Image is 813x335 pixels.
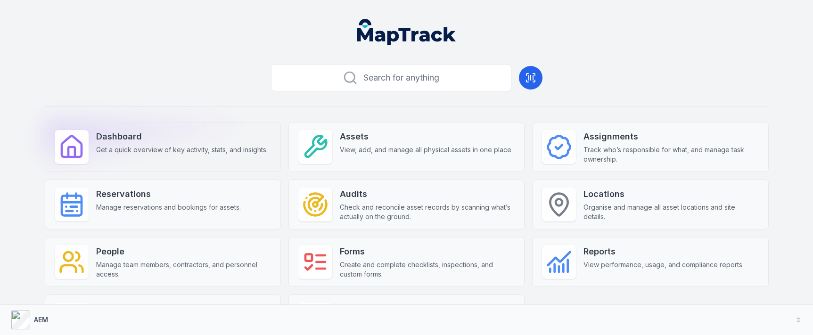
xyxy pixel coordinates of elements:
span: View, add, and manage all physical assets in one place. [340,145,513,155]
a: LocationsOrganise and manage all asset locations and site details. [532,180,768,229]
span: Search for anything [363,71,439,84]
span: Check and reconcile asset records by scanning what’s actually on the ground. [340,203,515,221]
a: AuditsCheck and reconcile asset records by scanning what’s actually on the ground. [288,180,525,229]
a: PeopleManage team members, contractors, and personnel access. [45,237,281,287]
nav: Global [342,19,471,45]
strong: Forms [340,245,515,258]
strong: Reports [583,245,744,258]
a: FormsCreate and complete checklists, inspections, and custom forms. [288,237,525,287]
a: AssetsView, add, and manage all physical assets in one place. [288,122,525,172]
strong: Audits [340,188,515,201]
strong: Dashboard [96,130,268,143]
span: Create and complete checklists, inspections, and custom forms. [340,260,515,279]
strong: Alerts [96,302,271,316]
span: Organise and manage all asset locations and site details. [583,203,758,221]
strong: People [96,245,271,258]
strong: Reservations [96,188,241,201]
strong: Settings [340,302,515,316]
strong: AEM [34,316,48,324]
a: DashboardGet a quick overview of key activity, stats, and insights. [45,122,281,172]
a: AssignmentsTrack who’s responsible for what, and manage task ownership. [532,122,768,172]
span: Manage team members, contractors, and personnel access. [96,260,271,279]
span: Track who’s responsible for what, and manage task ownership. [583,145,758,164]
span: Manage reservations and bookings for assets. [96,203,241,212]
a: ReportsView performance, usage, and compliance reports. [532,237,768,287]
span: Get a quick overview of key activity, stats, and insights. [96,145,268,155]
span: View performance, usage, and compliance reports. [583,260,744,270]
a: ReservationsManage reservations and bookings for assets. [45,180,281,229]
strong: Assignments [583,130,758,143]
button: Search for anything [271,64,511,91]
strong: Locations [583,188,758,201]
strong: Assets [340,130,513,143]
